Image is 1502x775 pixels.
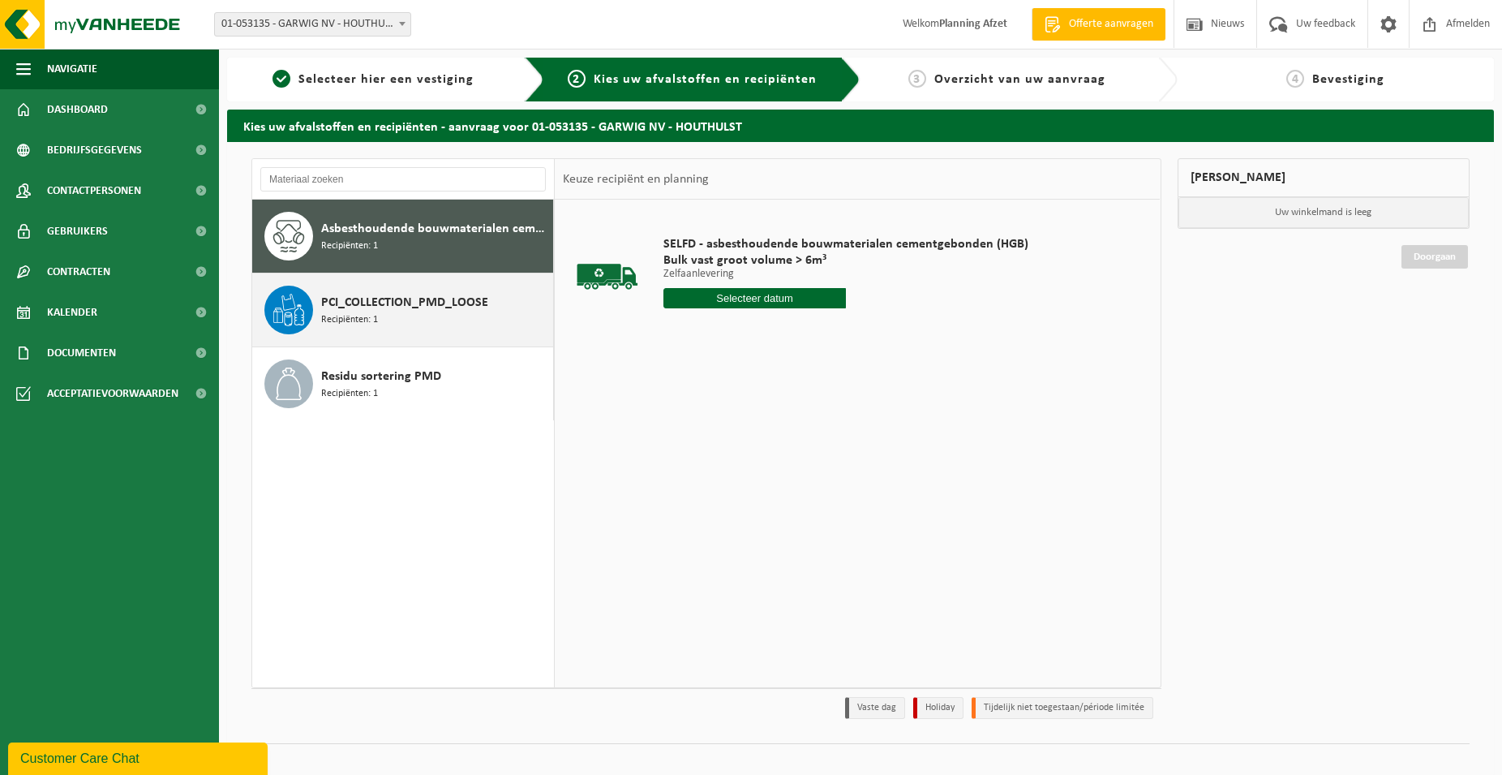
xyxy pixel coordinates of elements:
iframe: chat widget [8,739,271,775]
span: 01-053135 - GARWIG NV - HOUTHULST [214,12,411,37]
a: Offerte aanvragen [1032,8,1165,41]
p: Zelfaanlevering [663,269,1028,280]
p: Uw winkelmand is leeg [1178,197,1470,228]
span: Contracten [47,252,110,292]
strong: Planning Afzet [939,18,1007,30]
a: Doorgaan [1401,245,1468,269]
li: Vaste dag [845,697,905,719]
span: Recipiënten: 1 [321,239,378,254]
span: PCI_COLLECTION_PMD_LOOSE [321,293,488,312]
li: Tijdelijk niet toegestaan/période limitée [972,697,1153,719]
div: [PERSON_NAME] [1178,158,1470,197]
span: Overzicht van uw aanvraag [934,73,1105,86]
span: Selecteer hier een vestiging [298,73,474,86]
span: Dashboard [47,89,108,130]
span: 4 [1286,70,1304,88]
input: Materiaal zoeken [260,167,546,192]
button: Asbesthoudende bouwmaterialen cementgebonden (hechtgebonden) Recipiënten: 1 [252,200,554,273]
span: Navigatie [47,49,97,89]
span: 3 [908,70,926,88]
span: Bevestiging [1312,73,1384,86]
span: Asbesthoudende bouwmaterialen cementgebonden (hechtgebonden) [321,219,549,239]
span: Residu sortering PMD [321,367,441,386]
span: Documenten [47,333,116,373]
span: Bedrijfsgegevens [47,130,142,170]
span: Recipiënten: 1 [321,386,378,402]
button: Residu sortering PMD Recipiënten: 1 [252,347,554,420]
span: Bulk vast groot volume > 6m³ [663,252,1028,269]
li: Holiday [913,697,963,719]
span: Kies uw afvalstoffen en recipiënten [594,73,817,86]
input: Selecteer datum [663,288,846,308]
button: PCI_COLLECTION_PMD_LOOSE Recipiënten: 1 [252,273,554,347]
h2: Kies uw afvalstoffen en recipiënten - aanvraag voor 01-053135 - GARWIG NV - HOUTHULST [227,110,1494,141]
span: 2 [568,70,586,88]
span: Recipiënten: 1 [321,312,378,328]
div: Keuze recipiënt en planning [555,159,717,200]
span: Gebruikers [47,211,108,252]
a: 1Selecteer hier een vestiging [235,70,512,89]
span: Kalender [47,292,97,333]
span: Acceptatievoorwaarden [47,373,178,414]
span: Offerte aanvragen [1065,16,1157,32]
span: 01-053135 - GARWIG NV - HOUTHULST [215,13,410,36]
span: 1 [273,70,290,88]
span: Contactpersonen [47,170,141,211]
span: SELFD - asbesthoudende bouwmaterialen cementgebonden (HGB) [663,236,1028,252]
